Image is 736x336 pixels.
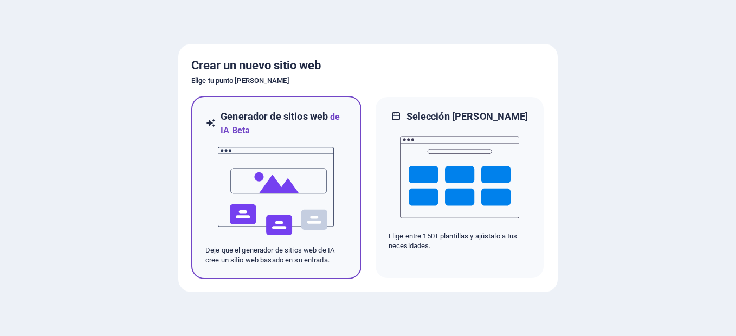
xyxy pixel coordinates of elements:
div: Generador de sitios webde IA BetaIADeje que el generador de sitios web de IA cree un sitio web ba... [191,96,361,279]
h5: Crear un nuevo sitio web [191,57,545,74]
h6: Elige tu punto [PERSON_NAME] [191,74,545,87]
p: Elige entre 150+ plantillas y ajústalo a tus necesidades. [389,231,531,251]
div: Selección [PERSON_NAME]Elige entre 150+ plantillas y ajústalo a tus necesidades. [375,96,545,279]
h6: Selección [PERSON_NAME] [406,110,528,123]
img: IA [217,137,336,245]
p: Deje que el generador de sitios web de IA cree un sitio web basado en su entrada. [205,245,347,265]
h6: Generador de sitios web [221,110,347,137]
span: de IA Beta [221,112,340,135]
